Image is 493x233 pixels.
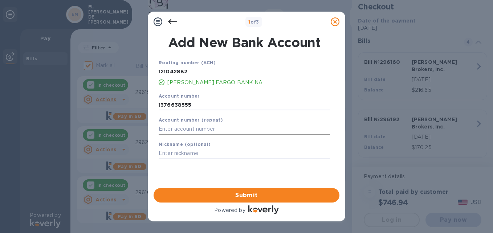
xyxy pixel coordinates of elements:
[159,142,211,147] b: Nickname (optional)
[214,207,245,214] p: Powered by
[159,66,330,77] input: Enter routing number
[159,93,200,99] b: Account number
[248,205,279,214] img: Logo
[159,148,330,159] input: Enter nickname
[154,188,339,203] button: Submit
[167,79,330,86] p: [PERSON_NAME] FARGO BANK NA
[154,35,334,50] h1: Add New Bank Account
[159,99,330,110] input: Enter account number
[159,60,216,65] b: Routing number (ACH)
[248,19,259,25] b: of 3
[159,191,334,200] span: Submit
[248,19,250,25] span: 1
[159,124,330,135] input: Enter account number
[159,117,223,123] b: Account number (repeat)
